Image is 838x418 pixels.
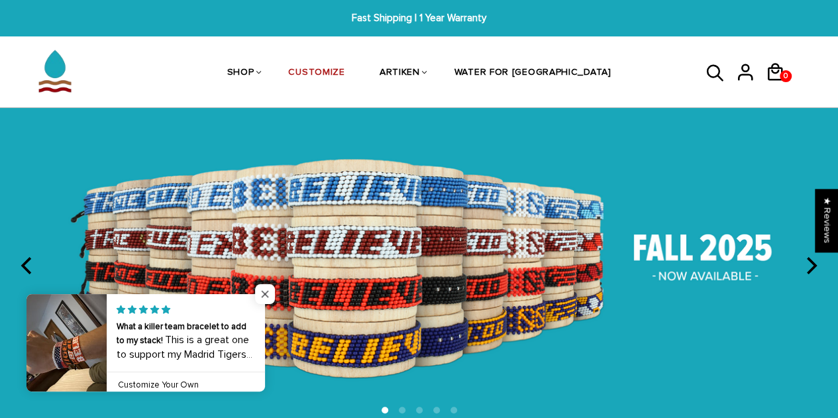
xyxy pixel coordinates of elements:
[13,251,42,280] button: previous
[380,38,420,109] a: ARTIKEN
[765,86,795,88] a: 0
[255,284,275,304] span: Close popup widget
[260,11,579,26] span: Fast Shipping | 1 Year Warranty
[227,38,254,109] a: SHOP
[454,38,611,109] a: WATER FOR [GEOGRAPHIC_DATA]
[815,189,838,252] div: Click to open Judge.me floating reviews tab
[288,38,344,109] a: CUSTOMIZE
[796,251,825,280] button: next
[780,67,791,85] span: 0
